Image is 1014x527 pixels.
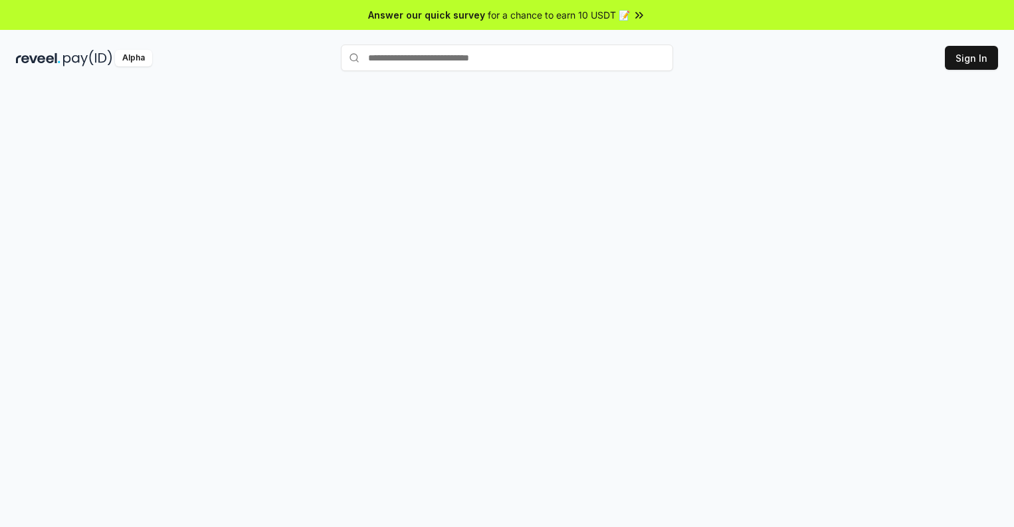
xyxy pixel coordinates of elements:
[16,50,60,66] img: reveel_dark
[488,8,630,22] span: for a chance to earn 10 USDT 📝
[368,8,485,22] span: Answer our quick survey
[115,50,152,66] div: Alpha
[945,46,998,70] button: Sign In
[63,50,112,66] img: pay_id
